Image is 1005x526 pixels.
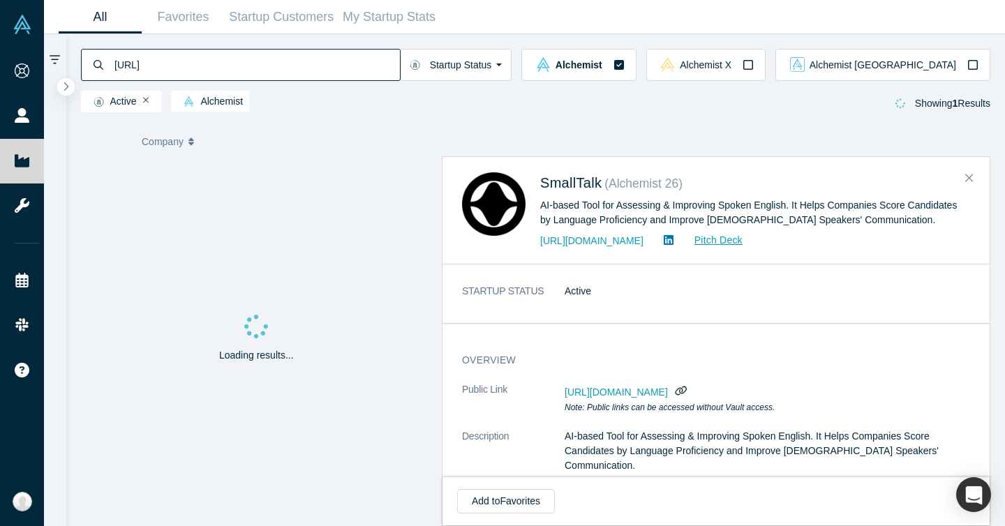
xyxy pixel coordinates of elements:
[113,48,400,81] input: Search by company name, class, customer, one-liner or category
[775,49,990,81] button: alchemist_aj Vault LogoAlchemist [GEOGRAPHIC_DATA]
[521,49,636,81] button: alchemist Vault LogoAlchemist
[660,57,675,72] img: alchemistx Vault Logo
[13,492,32,511] img: Suhan Lee's Account
[177,96,243,107] span: Alchemist
[953,98,958,109] strong: 1
[143,96,149,105] button: Remove Filter
[680,60,731,70] span: Alchemist X
[646,49,766,81] button: alchemistx Vault LogoAlchemist X
[915,98,990,109] span: Showing Results
[59,1,142,33] a: All
[219,348,294,363] p: Loading results...
[540,198,970,227] div: AI-based Tool for Assessing & Improving Spoken English. It Helps Companies Score Candidates by La...
[462,429,565,488] dt: Description
[225,1,338,33] a: Startup Customers
[462,353,961,368] h3: overview
[604,176,683,190] small: ( Alchemist 26 )
[565,284,981,299] dd: Active
[462,172,526,236] img: SmallTalk's Logo
[338,1,440,33] a: My Startup Stats
[87,96,137,107] span: Active
[565,386,668,398] span: [URL][DOMAIN_NAME]
[13,15,32,34] img: Alchemist Vault Logo
[400,49,512,81] button: Startup Status
[565,429,981,473] p: AI-based Tool for Assessing & Improving Spoken English. It Helps Companies Score Candidates by La...
[462,284,565,313] dt: STARTUP STATUS
[810,60,956,70] span: Alchemist [GEOGRAPHIC_DATA]
[184,96,194,107] img: alchemist Vault Logo
[565,403,775,412] em: Note: Public links can be accessed without Vault access.
[410,59,420,70] img: Startup status
[142,127,184,156] span: Company
[540,235,643,246] a: [URL][DOMAIN_NAME]
[959,167,980,190] button: Close
[142,1,225,33] a: Favorites
[457,489,555,513] button: Add toFavorites
[94,96,104,107] img: Startup status
[536,57,551,72] img: alchemist Vault Logo
[679,232,743,248] a: Pitch Deck
[790,57,805,72] img: alchemist_aj Vault Logo
[540,175,602,190] a: SmallTalk
[142,127,244,156] button: Company
[556,60,602,70] span: Alchemist
[462,382,507,397] span: Public Link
